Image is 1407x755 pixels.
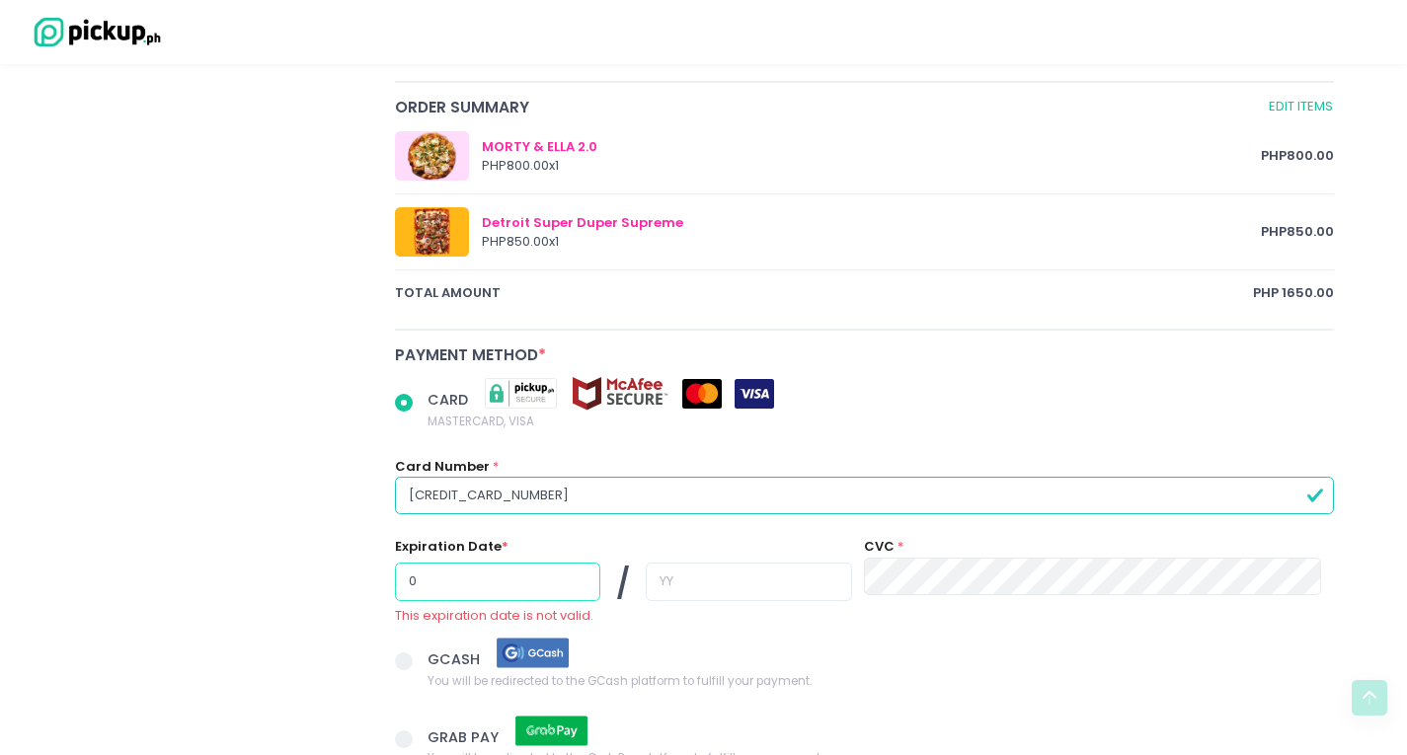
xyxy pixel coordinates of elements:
[864,537,895,557] label: CVC
[1261,146,1334,166] span: PHP 800.00
[682,379,722,409] img: mastercard
[395,283,1254,303] span: total amount
[428,726,503,746] span: GRAB PAY
[428,670,812,690] span: You will be redirected to the GCash platform to fulfill your payment.
[646,563,851,600] input: YY
[395,537,508,557] label: Expiration Date
[1253,283,1334,303] span: PHP 1650.00
[395,563,600,600] input: MM
[395,96,1265,118] span: Order Summary
[503,714,601,748] img: grab pay
[395,457,490,477] label: Card Number
[1261,222,1334,242] span: PHP 850.00
[25,15,163,49] img: logo
[395,477,1335,514] input: Card Number
[1268,96,1334,118] a: Edit Items
[482,232,1262,252] div: PHP 850.00 x 1
[616,563,630,606] span: /
[482,213,1262,233] div: Detroit Super Duper Supreme
[472,376,571,411] img: pickupsecure
[571,376,669,411] img: mcafee-secure
[735,379,774,409] img: visa
[428,411,774,430] span: MASTERCARD, VISA
[482,137,1262,157] div: MORTY & ELLA 2.0
[484,636,583,670] img: gcash
[428,649,484,669] span: GCASH
[428,390,472,410] span: CARD
[395,606,852,626] div: This expiration date is not valid.
[395,343,1335,366] div: Payment Method
[482,156,1262,176] div: PHP 800.00 x 1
